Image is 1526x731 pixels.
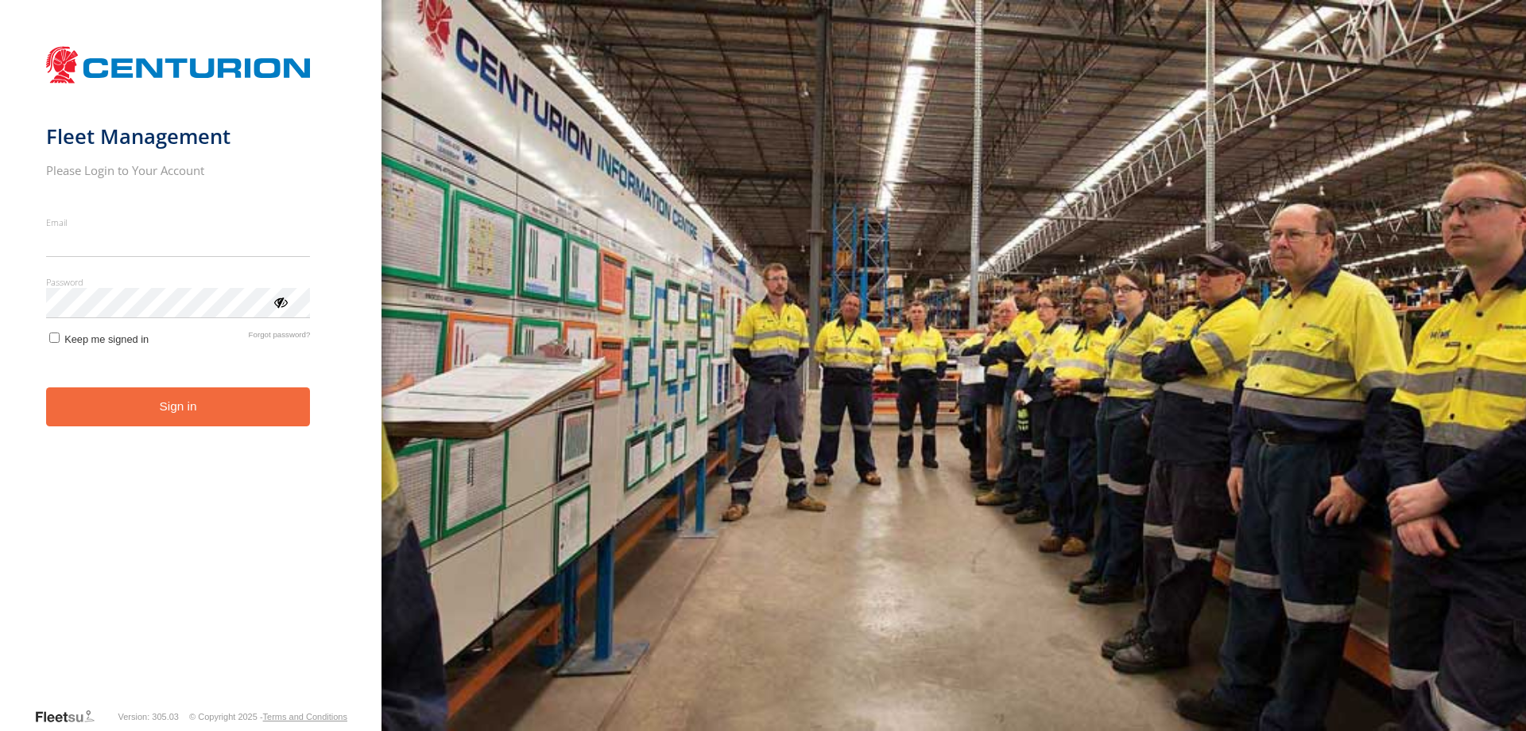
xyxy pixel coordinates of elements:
a: Forgot password? [249,330,311,345]
label: Email [46,216,311,228]
div: ViewPassword [272,294,288,309]
button: Sign in [46,387,311,426]
span: Keep me signed in [64,333,149,345]
div: © Copyright 2025 - [189,712,347,721]
h1: Fleet Management [46,123,311,150]
input: Keep me signed in [49,332,60,343]
div: Version: 305.03 [118,712,179,721]
a: Terms and Conditions [263,712,347,721]
form: main [46,38,336,707]
img: Centurion Transport [46,45,311,85]
a: Visit our Website [34,709,107,725]
h2: Please Login to Your Account [46,162,311,178]
label: Password [46,276,311,288]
